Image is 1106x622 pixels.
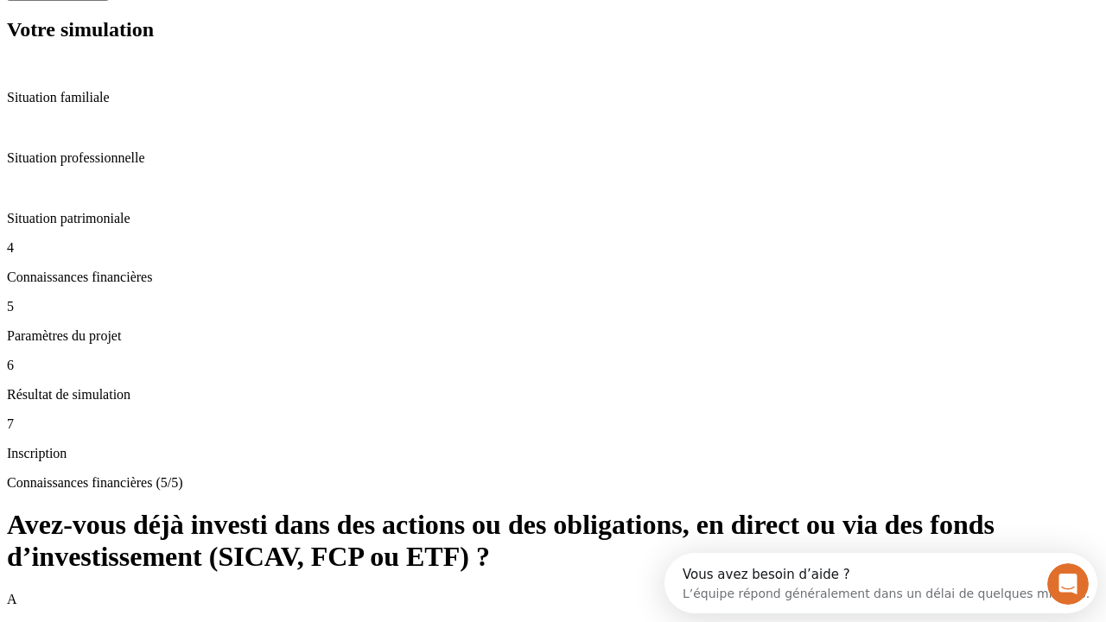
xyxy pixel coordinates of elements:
p: 7 [7,416,1099,432]
p: Connaissances financières (5/5) [7,475,1099,491]
p: Connaissances financières [7,270,1099,285]
iframe: Intercom live chat discovery launcher [664,553,1097,613]
div: Vous avez besoin d’aide ? [18,15,425,29]
p: Situation familiale [7,90,1099,105]
h1: Avez-vous déjà investi dans des actions ou des obligations, en direct ou via des fonds d’investis... [7,509,1099,573]
div: Ouvrir le Messenger Intercom [7,7,476,54]
div: L’équipe répond généralement dans un délai de quelques minutes. [18,29,425,47]
p: Situation professionnelle [7,150,1099,166]
p: 6 [7,358,1099,373]
iframe: Intercom live chat [1047,563,1089,605]
p: A [7,592,1099,607]
p: Résultat de simulation [7,387,1099,403]
p: 5 [7,299,1099,314]
p: Situation patrimoniale [7,211,1099,226]
h2: Votre simulation [7,18,1099,41]
p: Paramètres du projet [7,328,1099,344]
p: Inscription [7,446,1099,461]
p: 4 [7,240,1099,256]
